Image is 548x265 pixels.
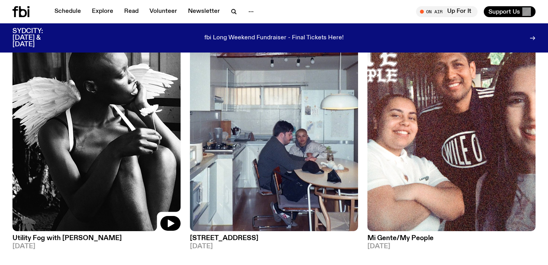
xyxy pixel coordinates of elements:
p: fbi Long Weekend Fundraiser - Final Tickets Here! [204,35,344,42]
a: Utility Fog with [PERSON_NAME][DATE] [12,231,181,250]
a: Read [119,6,143,17]
span: [DATE] [12,243,181,250]
a: Volunteer [145,6,182,17]
h3: SYDCITY: [DATE] & [DATE] [12,28,62,48]
img: Cover of Ho99o9's album Tomorrow We Escape [12,7,181,231]
span: [DATE] [190,243,358,250]
button: On AirUp For It [416,6,478,17]
span: Support Us [488,8,520,15]
a: Explore [87,6,118,17]
h3: Utility Fog with [PERSON_NAME] [12,235,181,242]
a: Schedule [50,6,86,17]
h3: Mi Gente/My People [367,235,536,242]
img: Pat sits at a dining table with his profile facing the camera. Rhea sits to his left facing the c... [190,7,358,231]
button: Support Us [484,6,536,17]
a: Newsletter [183,6,225,17]
a: [STREET_ADDRESS][DATE] [190,231,358,250]
a: Mi Gente/My People[DATE] [367,231,536,250]
span: [DATE] [367,243,536,250]
h3: [STREET_ADDRESS] [190,235,358,242]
